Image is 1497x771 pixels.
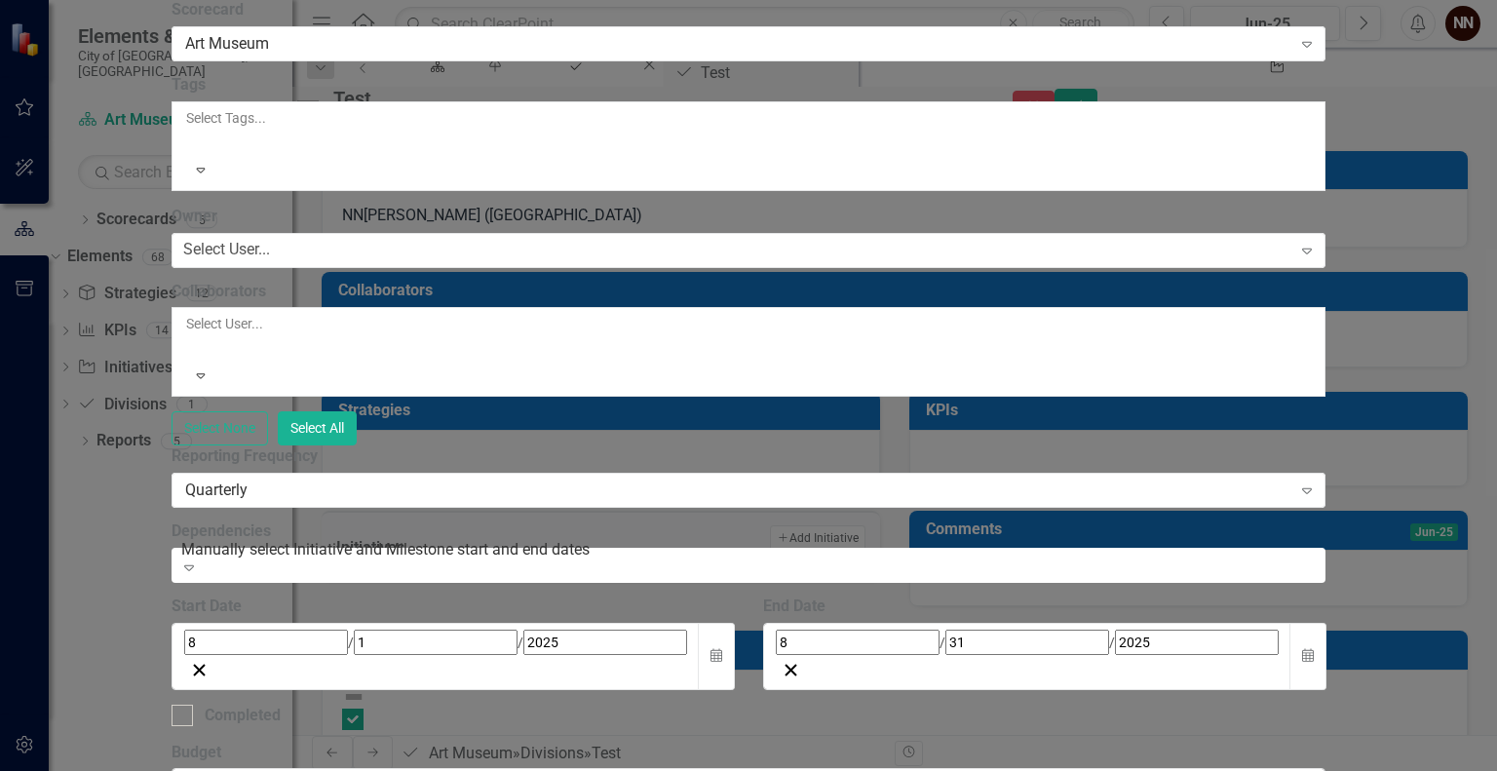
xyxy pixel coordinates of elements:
button: Select All [278,411,357,445]
span: / [1109,635,1115,650]
label: Owner [172,206,1326,228]
span: / [518,635,523,650]
div: Quarterly [185,480,1291,502]
span: / [940,635,945,650]
div: Select User... [183,239,270,261]
label: Budget [172,742,1326,764]
div: Select Tags... [186,108,1312,128]
div: Select User... [186,314,1312,333]
label: Dependencies [172,520,1326,543]
div: Start Date [172,596,734,618]
label: Tags [172,74,1326,96]
button: Select None [172,411,268,445]
div: Manually select Initiative and Milestone start and end dates [181,539,1328,561]
label: Collaborators [172,281,1326,303]
div: End Date [763,596,1325,618]
div: Art Museum [185,33,1291,56]
div: Completed [205,705,281,727]
span: / [348,635,354,650]
label: Reporting Frequency [172,445,1326,468]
